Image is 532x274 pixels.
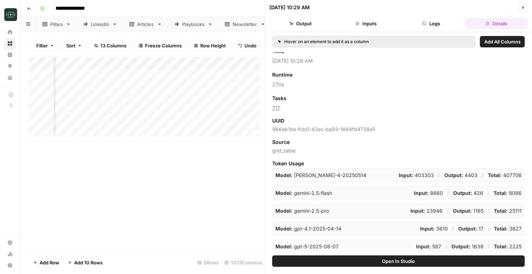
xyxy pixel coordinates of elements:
a: Browse [4,38,16,49]
strong: Total: [494,190,507,196]
button: Add All Columns [480,36,525,47]
button: Open In Studio [272,255,525,267]
p: / [488,225,490,232]
button: Add 10 Rows [63,257,107,268]
span: grid_table [272,147,525,154]
span: Runtime [272,71,293,78]
button: Output [269,18,332,29]
span: Token Usage [272,160,525,167]
button: Help + Support [4,260,16,271]
p: 1638 [451,243,484,250]
strong: Input: [420,226,435,232]
button: Workspace: Catalyst [4,6,16,24]
strong: Model: [275,172,293,178]
a: Opportunities [4,61,16,72]
button: Add Row [29,257,63,268]
a: Insights [4,49,16,61]
div: Pillars [50,21,63,28]
span: Tasks [272,95,286,102]
p: / [482,172,484,179]
strong: Input: [410,208,425,214]
a: Usage [4,248,16,260]
button: Sort [62,40,87,51]
span: UUID [272,117,284,124]
p: 407706 [488,172,522,179]
div: 5 Rows [195,257,222,268]
p: 2225 [494,243,522,250]
span: Sort [66,42,76,49]
p: 9086 [494,190,522,197]
strong: Model: [275,208,293,214]
a: Newsletter [219,17,272,31]
a: Articles [123,17,168,31]
strong: Total: [494,226,508,232]
p: / [488,243,490,250]
span: Source [272,139,290,146]
a: 717 [272,105,280,111]
a: Linkedin [77,17,123,31]
strong: Output: [453,208,472,214]
button: 13 Columns [89,40,131,51]
strong: Input: [414,190,429,196]
button: Details [465,18,528,29]
span: Undo [244,42,257,49]
p: / [438,172,440,179]
span: 13 Columns [100,42,126,49]
p: 3610 [420,225,448,232]
p: gpt-4.1-2025-04-14 [275,225,341,232]
strong: Model: [275,190,293,196]
a: Playbooks [168,17,219,31]
span: 966eb1be-fcb0-43ec-ba93-1694fd4738e5 [272,126,525,133]
p: gpt-5-2025-08-07 [275,243,339,250]
p: 1165 [453,207,484,214]
span: 270s [272,81,525,88]
p: / [487,190,489,197]
div: [DATE] 10:29 AM [269,4,310,11]
img: Catalyst Logo [4,8,17,21]
p: 23946 [410,207,443,214]
p: claude-sonnet-4-20250514 [275,172,366,179]
span: Add All Columns [484,38,521,45]
strong: Output: [453,190,472,196]
strong: Input: [416,243,431,249]
strong: Output: [451,243,470,249]
p: 403303 [399,172,434,179]
p: / [445,243,447,250]
p: 587 [416,243,441,250]
strong: Model: [275,243,293,249]
p: 8660 [414,190,443,197]
span: Open In Studio [382,258,415,265]
span: Freeze Columns [145,42,182,49]
span: Add 10 Rows [74,259,103,266]
span: Add Row [40,259,59,266]
strong: Model: [275,226,293,232]
button: Logs [400,18,463,29]
button: Filter [32,40,59,51]
strong: Total: [494,243,508,249]
strong: Input: [399,172,413,178]
span: Filter [36,42,48,49]
p: 426 [453,190,483,197]
button: Inputs [335,18,397,29]
div: Articles [137,21,154,28]
span: [DATE] 10:29 AM [272,57,525,64]
p: gemini-2.5-pro [275,207,329,214]
a: Settings [4,237,16,248]
strong: Output: [444,172,463,178]
div: Playbooks [182,21,205,28]
p: / [447,190,449,197]
a: Your Data [4,72,16,83]
a: Home [4,26,16,38]
p: / [452,225,454,232]
div: Hover on an element to add it as a column [278,38,419,45]
span: Row Height [200,42,226,49]
p: 17 [458,225,484,232]
a: Pillars [36,17,77,31]
strong: Output: [458,226,477,232]
div: Newsletter [233,21,258,28]
div: Linkedin [91,21,109,28]
p: / [488,207,490,214]
p: 3627 [494,225,522,232]
p: gemini-2.5-flash [275,190,332,197]
p: / [447,207,449,214]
